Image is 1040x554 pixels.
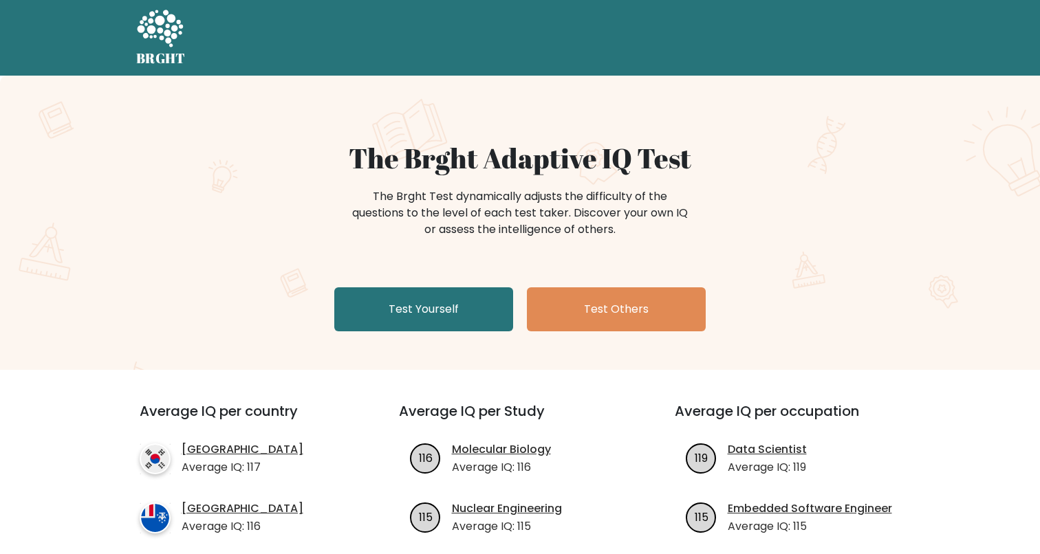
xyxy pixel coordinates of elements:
p: Average IQ: 116 [182,518,303,535]
h5: BRGHT [136,50,186,67]
img: country [140,443,171,474]
text: 115 [418,509,432,524]
a: Test Yourself [334,287,513,331]
a: BRGHT [136,5,186,70]
a: Molecular Biology [452,441,551,458]
h3: Average IQ per occupation [675,403,918,436]
a: [GEOGRAPHIC_DATA] [182,441,303,458]
text: 119 [695,450,708,465]
a: [GEOGRAPHIC_DATA] [182,500,303,517]
h3: Average IQ per Study [399,403,642,436]
a: Nuclear Engineering [452,500,562,517]
div: The Brght Test dynamically adjusts the difficulty of the questions to the level of each test take... [348,188,692,238]
text: 115 [694,509,708,524]
a: Test Others [527,287,706,331]
p: Average IQ: 115 [452,518,562,535]
a: Data Scientist [728,441,807,458]
p: Average IQ: 119 [728,459,807,476]
p: Average IQ: 116 [452,459,551,476]
text: 116 [418,450,432,465]
h3: Average IQ per country [140,403,349,436]
img: country [140,502,171,533]
h1: The Brght Adaptive IQ Test [184,142,856,175]
a: Embedded Software Engineer [728,500,892,517]
p: Average IQ: 117 [182,459,303,476]
p: Average IQ: 115 [728,518,892,535]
